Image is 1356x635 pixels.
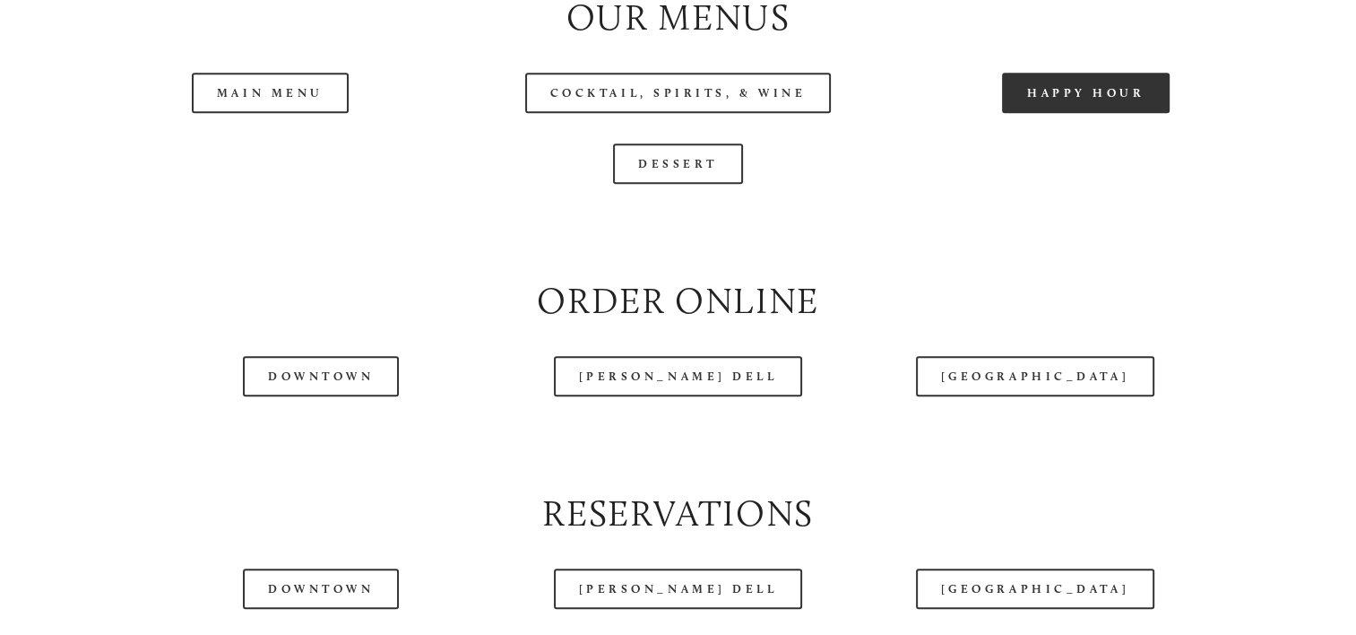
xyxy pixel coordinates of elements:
a: Downtown [243,356,399,396]
h2: Reservations [82,488,1274,538]
a: [GEOGRAPHIC_DATA] [916,356,1154,396]
a: [PERSON_NAME] Dell [554,569,803,609]
a: [GEOGRAPHIC_DATA] [916,569,1154,609]
a: Downtown [243,569,399,609]
a: Dessert [613,144,743,184]
h2: Order Online [82,275,1274,326]
a: [PERSON_NAME] Dell [554,356,803,396]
